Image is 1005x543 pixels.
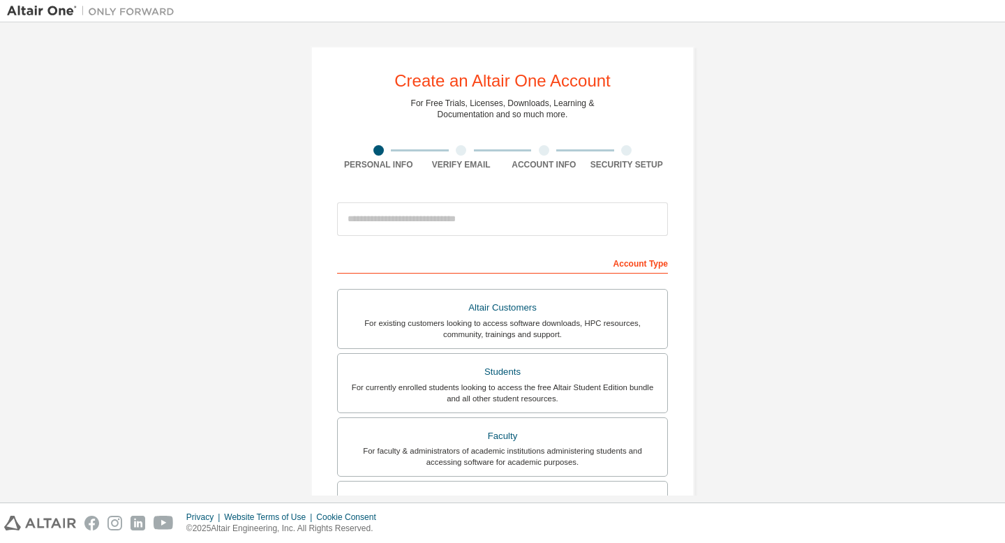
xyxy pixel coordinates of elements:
img: Altair One [7,4,181,18]
p: © 2025 Altair Engineering, Inc. All Rights Reserved. [186,523,385,535]
div: For currently enrolled students looking to access the free Altair Student Edition bundle and all ... [346,382,659,404]
div: Create an Altair One Account [394,73,611,89]
div: For Free Trials, Licenses, Downloads, Learning & Documentation and so much more. [411,98,595,120]
div: Cookie Consent [316,512,384,523]
div: For faculty & administrators of academic institutions administering students and accessing softwa... [346,445,659,468]
img: altair_logo.svg [4,516,76,530]
div: Verify Email [420,159,503,170]
img: instagram.svg [107,516,122,530]
div: Account Type [337,251,668,274]
img: linkedin.svg [131,516,145,530]
img: youtube.svg [154,516,174,530]
div: For existing customers looking to access software downloads, HPC resources, community, trainings ... [346,318,659,340]
div: Personal Info [337,159,420,170]
div: Everyone else [346,490,659,509]
div: Website Terms of Use [224,512,316,523]
div: Security Setup [586,159,669,170]
div: Students [346,362,659,382]
div: Altair Customers [346,298,659,318]
div: Faculty [346,426,659,446]
img: facebook.svg [84,516,99,530]
div: Account Info [502,159,586,170]
div: Privacy [186,512,224,523]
